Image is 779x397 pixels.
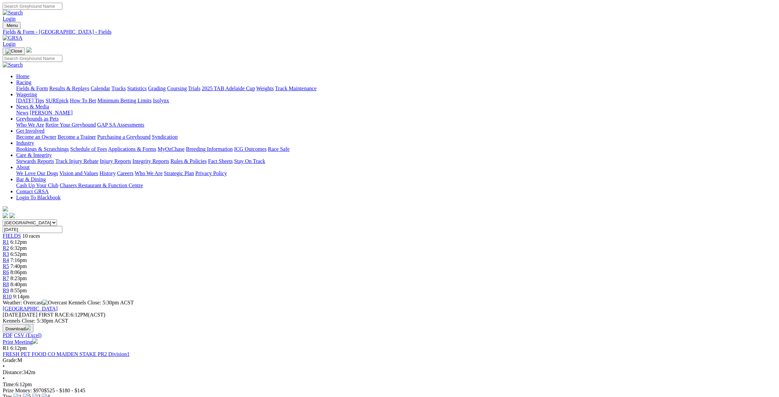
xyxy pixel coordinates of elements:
a: Fields & Form - [GEOGRAPHIC_DATA] - Fields [3,29,776,35]
a: R9 [3,288,9,293]
a: Retire Your Greyhound [45,122,96,128]
a: Breeding Information [186,146,233,152]
a: Strategic Plan [164,170,194,176]
a: R8 [3,282,9,287]
a: CSV (Excel) [14,332,41,338]
a: FIELDS [3,233,21,239]
a: Contact GRSA [16,189,48,194]
span: 6:32pm [10,245,27,251]
div: Download [3,332,776,338]
span: R1 [3,345,9,351]
a: SUREpick [45,98,68,103]
span: Grade: [3,357,18,363]
img: twitter.svg [9,213,15,218]
a: Tracks [111,86,126,91]
a: R1 [3,239,9,245]
a: Home [16,73,29,79]
span: 10 races [22,233,40,239]
a: Wagering [16,92,37,97]
div: Racing [16,86,776,92]
a: Race Safe [268,146,289,152]
a: Greyhounds as Pets [16,116,59,122]
a: R4 [3,257,9,263]
img: facebook.svg [3,213,8,218]
span: • [3,363,5,369]
a: Care & Integrity [16,152,52,158]
span: 8:06pm [10,269,27,275]
span: [DATE] [3,312,37,318]
a: Grading [148,86,166,91]
div: Kennels Close: 5:30pm ACST [3,318,776,324]
div: 342m [3,369,776,375]
img: logo-grsa-white.png [3,206,8,211]
img: GRSA [3,35,23,41]
span: 7:16pm [10,257,27,263]
span: 8:23pm [10,275,27,281]
span: FIRST RACE: [39,312,70,318]
a: Coursing [167,86,187,91]
a: Bookings & Scratchings [16,146,69,152]
span: 8:55pm [10,288,27,293]
img: download.svg [25,325,31,330]
a: Careers [117,170,133,176]
a: FRESH PET FOOD CO MAIDEN STAKE PR2 Division1 [3,351,130,357]
div: Care & Integrity [16,158,776,164]
div: Get Involved [16,134,776,140]
span: Menu [7,23,18,28]
a: Racing [16,79,31,85]
span: • [3,375,5,381]
input: Search [3,55,62,62]
div: Industry [16,146,776,152]
a: Fact Sheets [208,158,233,164]
img: logo-grsa-white.png [26,47,32,53]
span: $525 - $180 - $145 [44,388,86,393]
a: MyOzChase [158,146,185,152]
div: 6:12pm [3,382,776,388]
a: [GEOGRAPHIC_DATA] [3,306,58,311]
span: Weather: Overcast [3,300,68,305]
a: Chasers Restaurant & Function Centre [60,183,143,188]
img: printer.svg [32,338,38,344]
a: Stewards Reports [16,158,54,164]
a: Bar & Dining [16,176,46,182]
span: Kennels Close: 5:30pm ACST [68,300,134,305]
a: News & Media [16,104,49,109]
span: [DATE] [3,312,20,318]
a: Print Meeting [3,339,38,345]
a: Become a Trainer [58,134,96,140]
a: Integrity Reports [132,158,169,164]
a: Login [3,41,15,47]
a: Become an Owner [16,134,56,140]
a: R5 [3,263,9,269]
a: News [16,110,28,115]
a: Who We Are [16,122,44,128]
a: Login [3,16,15,22]
a: Who We Are [135,170,163,176]
a: Injury Reports [100,158,131,164]
a: ICG Outcomes [234,146,266,152]
span: 6:12pm [10,345,27,351]
a: R10 [3,294,12,299]
a: [DATE] Tips [16,98,44,103]
a: Track Injury Rebate [55,158,98,164]
a: [PERSON_NAME] [30,110,72,115]
a: Privacy Policy [195,170,227,176]
a: R7 [3,275,9,281]
a: Minimum Betting Limits [97,98,152,103]
button: Toggle navigation [3,47,25,55]
a: R2 [3,245,9,251]
img: Overcast [42,300,67,306]
a: Trials [188,86,200,91]
input: Select date [3,226,62,233]
img: Search [3,10,23,16]
span: 7:40pm [10,263,27,269]
div: Prize Money: $970 [3,388,776,394]
a: R6 [3,269,9,275]
span: Time: [3,382,15,387]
